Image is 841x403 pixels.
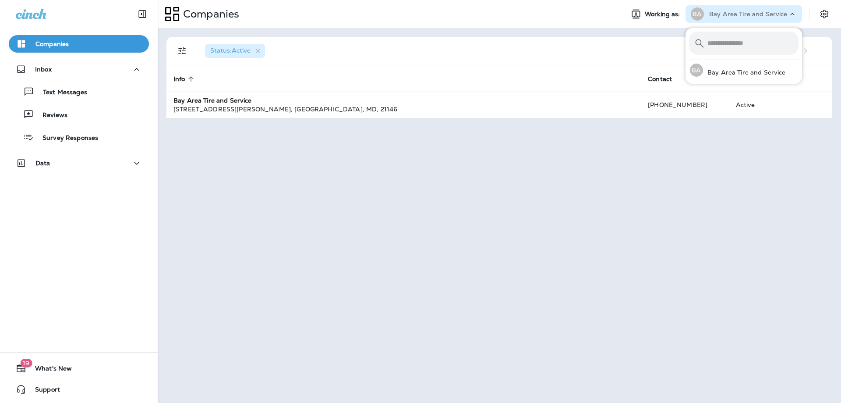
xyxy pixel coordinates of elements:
[20,359,32,367] span: 19
[9,128,149,146] button: Survey Responses
[648,75,683,83] span: Contact
[641,92,728,118] td: [PHONE_NUMBER]
[205,44,265,58] div: Status:Active
[173,105,634,114] div: [STREET_ADDRESS][PERSON_NAME] , [GEOGRAPHIC_DATA] , MD , 21146
[34,111,67,120] p: Reviews
[691,7,704,21] div: BA
[9,61,149,78] button: Inbox
[9,82,149,101] button: Text Messages
[9,154,149,172] button: Data
[35,66,52,73] p: Inbox
[648,75,672,83] span: Contact
[645,11,682,18] span: Working as:
[709,11,788,18] p: Bay Area Tire and Service
[34,89,87,97] p: Text Messages
[35,160,50,167] p: Data
[816,6,832,22] button: Settings
[26,365,72,375] span: What's New
[173,75,185,83] span: Info
[9,105,149,124] button: Reviews
[26,386,60,396] span: Support
[173,75,197,83] span: Info
[35,40,69,47] p: Companies
[729,92,785,118] td: Active
[686,60,802,80] button: BABay Area Tire and Service
[210,46,251,54] span: Status : Active
[9,35,149,53] button: Companies
[130,5,155,23] button: Collapse Sidebar
[173,42,191,60] button: Filters
[173,96,252,104] strong: Bay Area Tire and Service
[9,360,149,377] button: 19What's New
[34,134,98,143] p: Survey Responses
[180,7,239,21] p: Companies
[703,69,786,76] p: Bay Area Tire and Service
[9,381,149,398] button: Support
[690,64,703,77] div: BA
